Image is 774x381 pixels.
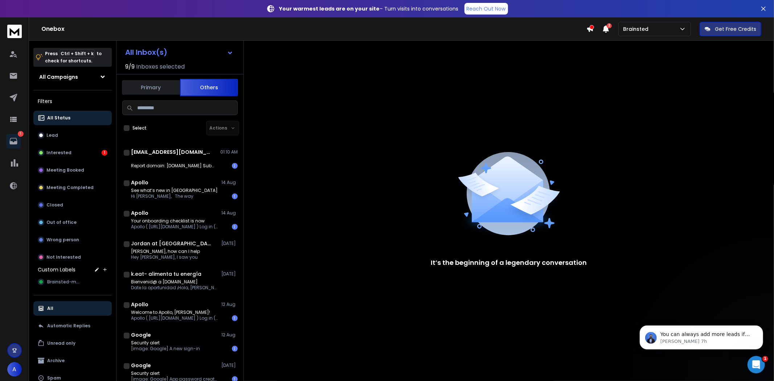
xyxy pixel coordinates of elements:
p: Get Free Credits [715,25,756,33]
h1: Onebox [41,25,586,33]
p: Apollo ( [URL][DOMAIN_NAME] ) Log in ( [URL][DOMAIN_NAME] ) [131,315,218,321]
button: Archive [33,353,112,368]
p: Report domain: [DOMAIN_NAME] Submitter: [DOMAIN_NAME] [131,163,218,169]
button: Meeting Booked [33,163,112,177]
p: – Turn visits into conversations [279,5,459,12]
p: Your onboarding checklist is now [131,218,218,224]
iframe: Intercom notifications mensaje [629,310,774,361]
p: Wrong person [46,237,79,243]
a: Reach Out Now [464,3,508,15]
button: Closed [33,198,112,212]
h1: Apollo [131,179,148,186]
button: All Inbox(s) [119,45,239,60]
button: Unread only [33,336,112,351]
p: All Status [47,115,70,121]
p: 12 Aug [221,332,238,338]
label: Select [132,125,147,131]
button: Brainsted-man [33,275,112,289]
div: 1 [232,346,238,352]
p: 01:10 AM [220,149,238,155]
button: A [7,362,22,377]
p: Out of office [46,220,77,225]
h1: k.eat- alimenta tu energía [131,270,201,278]
p: Hey [PERSON_NAME], I saw you [131,254,200,260]
p: [PERSON_NAME], how can I help [131,249,200,254]
div: 1 [232,193,238,199]
button: Get Free Credits [700,22,761,36]
span: 1 [762,356,768,362]
p: It’s the beginning of a legendary conversation [431,258,587,268]
p: 1 [18,131,24,137]
p: [DATE] [221,271,238,277]
span: 2 [607,23,612,28]
button: Lead [33,128,112,143]
p: Archive [47,358,65,364]
p: 14 Aug [221,180,238,185]
button: All Status [33,111,112,125]
h1: Google [131,362,151,369]
h1: Apollo [131,209,148,217]
button: Meeting Completed [33,180,112,195]
div: 1 [232,224,238,230]
p: Bienvenid@ a [DOMAIN_NAME] [131,279,218,285]
span: 9 / 9 [125,62,135,71]
h3: Custom Labels [38,266,75,273]
p: Welcome to Apollo, [PERSON_NAME]! [131,310,218,315]
p: Brainsted [623,25,651,33]
h3: Inboxes selected [136,62,185,71]
h1: Google [131,331,151,339]
a: 1 [6,134,21,148]
p: All [47,306,53,311]
img: logo [7,25,22,38]
button: Primary [122,79,180,95]
p: 14 Aug [221,210,238,216]
h1: [EMAIL_ADDRESS][DOMAIN_NAME] [131,148,211,156]
div: 1 [232,163,238,169]
p: Hi [PERSON_NAME], The way [131,193,218,199]
p: Interested [46,150,71,156]
p: Date la oportunidad ¡Hola, [PERSON_NAME]! [131,285,218,291]
button: All [33,301,112,316]
button: Not Interested [33,250,112,265]
p: 12 Aug [221,302,238,307]
p: [DATE] [221,241,238,246]
p: Unread only [47,340,75,346]
p: Meeting Booked [46,167,84,173]
p: Meeting Completed [46,185,94,190]
p: Lead [46,132,58,138]
button: Out of office [33,215,112,230]
div: 1 [102,150,107,156]
p: Security alert [131,370,218,376]
span: Brainsted-man [47,279,82,285]
p: Not Interested [46,254,81,260]
button: All Campaigns [33,70,112,84]
span: Ctrl + Shift + k [60,49,95,58]
h1: Apollo [131,301,148,308]
p: [image: Google] A new sign-in [131,346,200,352]
p: Apollo ( [URL][DOMAIN_NAME] ) Log in ( [URL][DOMAIN_NAME] ) [131,224,218,230]
h1: All Campaigns [39,73,78,81]
p: Security alert [131,340,200,346]
p: Spam [47,375,61,381]
p: Closed [46,202,63,208]
h3: Filters [33,96,112,106]
p: See what’s new in [GEOGRAPHIC_DATA] [131,188,218,193]
p: Reach Out Now [467,5,506,12]
button: Wrong person [33,233,112,247]
iframe: Intercom live chat [748,356,765,373]
p: Press to check for shortcuts. [45,50,102,65]
div: 1 [232,315,238,321]
h1: All Inbox(s) [125,49,167,56]
p: [DATE] [221,362,238,368]
button: Others [180,79,238,96]
button: Interested1 [33,146,112,160]
button: Automatic Replies [33,319,112,333]
strong: Your warmest leads are on your site [279,5,380,12]
p: Automatic Replies [47,323,90,329]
